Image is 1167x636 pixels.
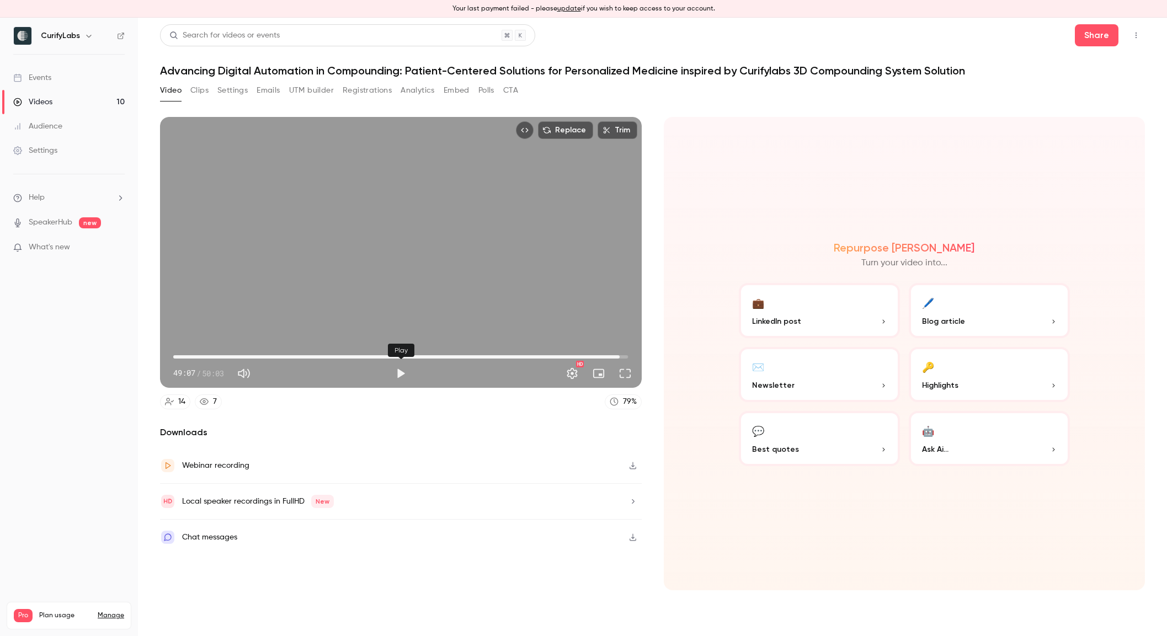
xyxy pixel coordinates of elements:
div: HD [576,361,584,367]
button: Replace [538,121,593,139]
div: 🔑 [922,358,934,375]
button: ✉️Newsletter [739,347,900,402]
span: 50:03 [202,367,224,379]
button: Analytics [401,82,435,99]
span: / [196,367,201,379]
span: new [79,217,101,228]
h2: Downloads [160,426,642,439]
h2: Repurpose [PERSON_NAME] [834,241,974,254]
h6: CurifyLabs [41,30,80,41]
span: Help [29,192,45,204]
span: Best quotes [752,443,799,455]
li: help-dropdown-opener [13,192,125,204]
a: 7 [195,394,222,409]
img: CurifyLabs [14,27,31,45]
div: 🤖 [922,422,934,439]
h1: Advancing Digital Automation in Compounding: Patient-Centered Solutions for Personalized Medicine... [160,64,1145,77]
p: Turn your video into... [861,256,947,270]
button: 🖊️Blog article [909,283,1070,338]
p: Your last payment failed - please if you wish to keep access to your account. [452,4,715,14]
div: 14 [178,396,185,408]
span: Blog article [922,316,965,327]
div: Chat messages [182,531,237,544]
button: Full screen [614,362,636,384]
div: Play [388,344,414,357]
button: Play [390,362,412,384]
span: What's new [29,242,70,253]
button: Mute [233,362,255,384]
span: Highlights [922,380,958,391]
button: UTM builder [289,82,334,99]
span: Plan usage [39,611,91,620]
button: update [557,4,581,14]
button: Emails [257,82,280,99]
button: Trim [598,121,637,139]
div: Audience [13,121,62,132]
button: CTA [503,82,518,99]
div: Webinar recording [182,459,249,472]
span: LinkedIn post [752,316,801,327]
a: 79% [605,394,642,409]
button: Top Bar Actions [1127,26,1145,44]
button: Video [160,82,182,99]
button: 💼LinkedIn post [739,283,900,338]
button: Settings [561,362,583,384]
span: Newsletter [752,380,795,391]
button: Clips [190,82,209,99]
div: Events [13,72,51,83]
div: 7 [213,396,217,408]
button: Share [1075,24,1118,46]
span: Ask Ai... [922,443,948,455]
div: 💼 [752,294,764,311]
button: Settings [217,82,248,99]
button: Registrations [343,82,392,99]
div: Local speaker recordings in FullHD [182,495,334,508]
button: 🤖Ask Ai... [909,411,1070,466]
span: New [311,495,334,508]
div: Videos [13,97,52,108]
button: 💬Best quotes [739,411,900,466]
button: 🔑Highlights [909,347,1070,402]
span: 49:07 [173,367,195,379]
div: Settings [13,145,57,156]
div: ✉️ [752,358,764,375]
button: Embed video [516,121,534,139]
div: 🖊️ [922,294,934,311]
div: 79 % [623,396,637,408]
button: Turn on miniplayer [588,362,610,384]
a: Manage [98,611,124,620]
div: 49:07 [173,367,224,379]
div: Search for videos or events [169,30,280,41]
a: SpeakerHub [29,217,72,228]
div: 💬 [752,422,764,439]
span: Pro [14,609,33,622]
button: Embed [444,82,470,99]
a: 14 [160,394,190,409]
button: Polls [478,82,494,99]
